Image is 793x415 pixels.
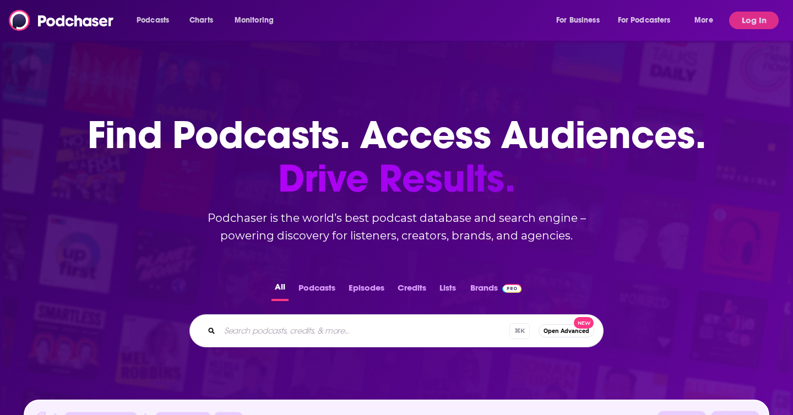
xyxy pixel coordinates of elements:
input: Search podcasts, credits, & more... [220,322,509,340]
button: Log In [729,12,779,29]
span: Podcasts [137,13,169,28]
span: More [694,13,713,28]
button: open menu [548,12,613,29]
button: Lists [436,280,459,301]
button: Episodes [345,280,388,301]
img: Podchaser Pro [502,284,522,293]
span: Open Advanced [544,328,589,334]
h2: Podchaser is the world’s best podcast database and search engine – powering discovery for listene... [176,209,617,244]
button: All [271,280,289,301]
div: Search podcasts, credits, & more... [189,314,604,347]
img: Podchaser - Follow, Share and Rate Podcasts [9,10,115,31]
button: open menu [611,12,687,29]
span: Monitoring [235,13,274,28]
span: New [574,317,594,329]
button: open menu [227,12,288,29]
span: Charts [189,13,213,28]
button: Podcasts [295,280,339,301]
span: For Podcasters [618,13,671,28]
button: open menu [687,12,727,29]
button: open menu [129,12,183,29]
a: Charts [182,12,220,29]
span: Drive Results. [88,157,706,200]
button: Credits [394,280,430,301]
a: BrandsPodchaser Pro [470,280,522,301]
span: For Business [556,13,600,28]
span: ⌘ K [509,323,530,339]
button: Open AdvancedNew [539,324,594,337]
h1: Find Podcasts. Access Audiences. [88,113,706,200]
